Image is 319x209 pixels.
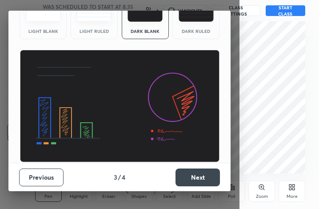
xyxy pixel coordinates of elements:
div: More [287,194,298,199]
button: Next [175,169,220,186]
button: Previous [19,169,64,186]
h4: / [118,173,121,182]
h4: 3 [114,173,117,182]
div: Light Ruled [76,29,112,33]
h4: 4 [122,173,125,182]
div: Dark Blank [128,29,163,33]
img: darkRuledTheme.de295e13.svg [179,0,214,22]
img: lightRuledTheme.5fabf969.svg [76,0,112,22]
div: Light Blank [25,29,61,33]
div: Zoom [256,194,268,199]
button: START CLASS [266,5,305,16]
img: lightTheme.e5ed3b09.svg [26,0,61,22]
img: darkThemeBanner.d06ce4a2.svg [20,50,220,163]
div: Dark Ruled [178,29,214,33]
img: darkTheme.f0cc69e5.svg [128,0,163,22]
